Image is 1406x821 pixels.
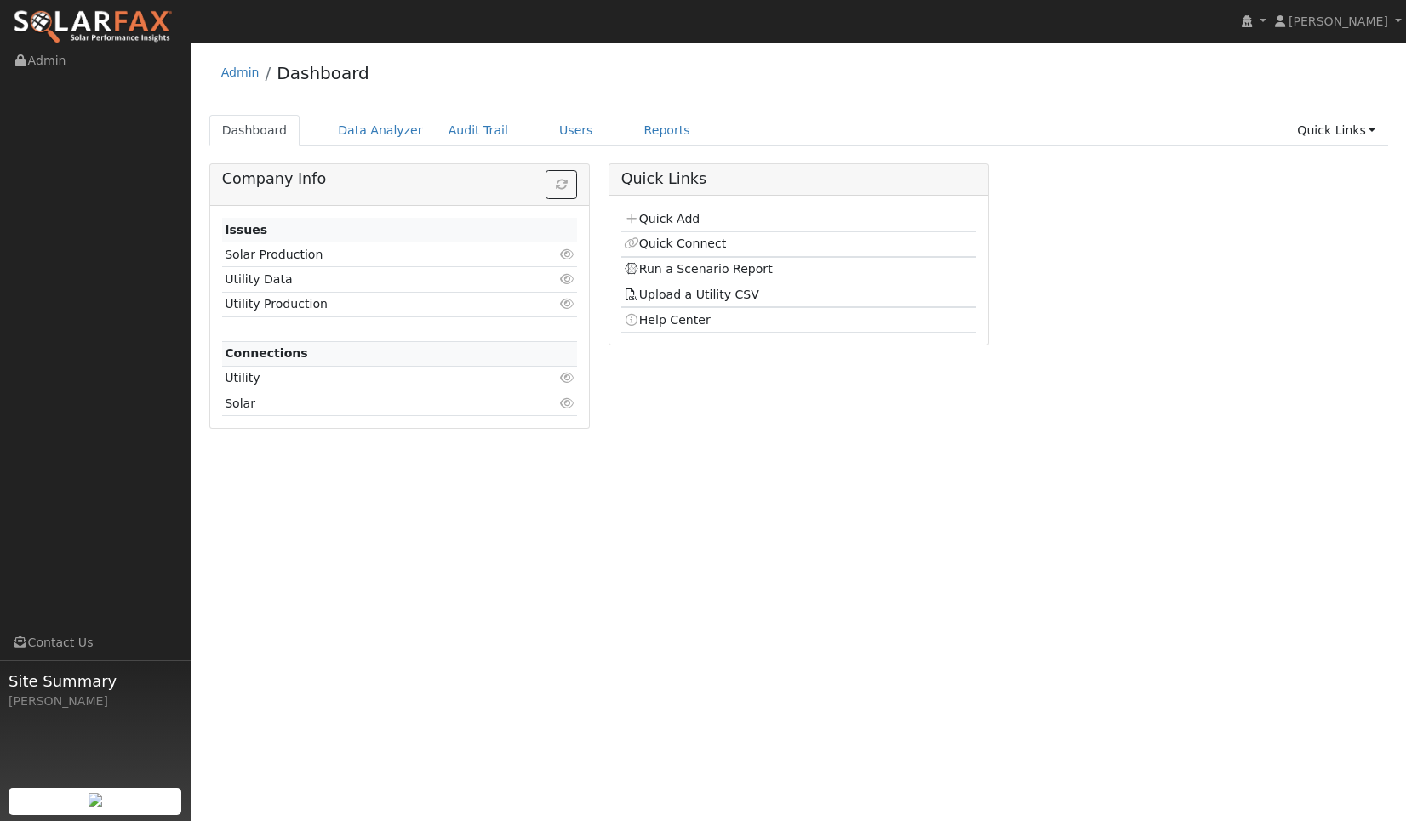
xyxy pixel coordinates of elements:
[225,223,267,237] strong: Issues
[436,115,521,146] a: Audit Trail
[222,292,520,316] td: Utility Production
[9,693,182,710] div: [PERSON_NAME]
[221,66,260,79] a: Admin
[277,63,369,83] a: Dashboard
[624,237,726,250] a: Quick Connect
[222,242,520,267] td: Solar Production
[632,115,703,146] a: Reports
[559,372,574,384] i: Click to view
[222,170,578,188] h5: Company Info
[13,9,173,45] img: SolarFax
[624,313,711,327] a: Help Center
[559,298,574,310] i: Click to view
[1284,115,1388,146] a: Quick Links
[225,346,308,360] strong: Connections
[9,670,182,693] span: Site Summary
[559,248,574,260] i: Click to view
[1289,14,1388,28] span: [PERSON_NAME]
[624,288,759,301] a: Upload a Utility CSV
[621,170,977,188] h5: Quick Links
[325,115,436,146] a: Data Analyzer
[624,212,700,225] a: Quick Add
[222,366,520,391] td: Utility
[89,793,102,807] img: retrieve
[222,267,520,292] td: Utility Data
[559,397,574,409] i: Click to view
[209,115,300,146] a: Dashboard
[559,273,574,285] i: Click to view
[222,391,520,416] td: Solar
[624,262,773,276] a: Run a Scenario Report
[546,115,606,146] a: Users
